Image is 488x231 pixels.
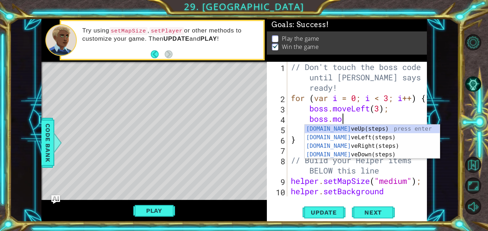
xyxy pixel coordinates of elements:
[357,209,389,216] span: Next
[163,35,189,42] strong: UPDATE
[268,63,287,94] div: 1
[268,187,287,208] div: 10
[465,76,481,92] button: AI Hint
[303,204,345,220] button: Update
[149,27,184,35] code: setPlayer
[109,27,148,35] code: setMapSize
[282,43,319,51] p: Win the game
[304,209,344,216] span: Update
[51,195,60,204] button: Ask AI
[272,20,329,29] span: Goals
[465,34,481,50] button: Level Options
[82,27,258,43] p: Try using , or other methods to customize your game. Then and !
[352,205,395,221] button: Next
[268,115,287,125] div: 4
[165,50,173,58] button: Next
[133,204,175,217] button: Play
[293,20,329,29] span: : Success!
[272,43,279,49] img: Check mark for checkbox
[268,104,287,115] div: 3
[200,35,217,42] strong: PLAY
[466,155,488,175] a: Back to Map
[42,121,54,165] span: Code Bank
[151,50,165,58] button: Back
[268,177,287,187] div: 9
[282,35,319,42] p: Play the game
[465,177,481,194] button: Maximize Browser
[268,146,287,156] div: 7
[268,156,287,177] div: 8
[268,125,287,135] div: 5
[268,94,287,104] div: 2
[465,199,481,215] button: Mute
[268,135,287,146] div: 6
[465,157,481,173] button: Back to Map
